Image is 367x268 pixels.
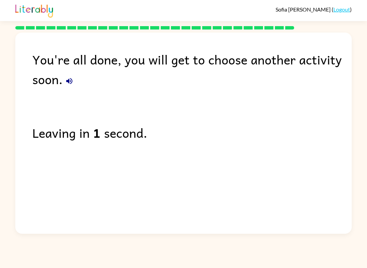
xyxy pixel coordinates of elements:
a: Logout [333,6,350,13]
div: ( ) [276,6,352,13]
div: You're all done, you will get to choose another activity soon. [32,50,352,89]
b: 1 [93,123,101,142]
div: Leaving in second. [32,123,352,142]
span: Sofia [PERSON_NAME] [276,6,332,13]
img: Literably [15,3,53,18]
